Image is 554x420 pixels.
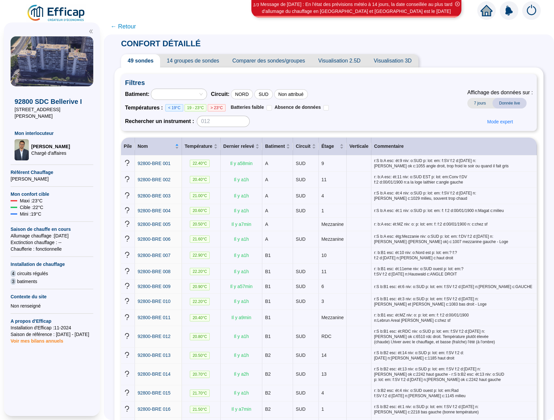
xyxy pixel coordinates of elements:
span: 19 - 23°C [185,104,207,111]
th: Température [182,138,221,155]
span: SUD [296,208,306,213]
span: Saison de référence : [DATE] - [DATE] [11,331,93,338]
span: Cible : 22 °C [20,204,43,211]
span: r:S b:A esc: étg:Mezzanie niv: o:SUD p: lot: em: f:DV f:2 d:[DATE] n:[PERSON_NAME] ([PERSON_NAME]... [374,234,534,244]
span: 92800-BRE 013 [138,353,171,358]
a: 92800-BRE 003 [138,192,171,199]
span: Mezzanine [321,315,344,320]
span: CONFORT DÉTAILLÉ [114,39,207,48]
span: question [124,314,131,321]
span: circuits régulés [17,270,48,277]
a: 92800-BRE 016 [138,406,171,413]
span: Batiment : [125,90,149,98]
span: r: b:B2 esc: ét:4 niv: o:SUD ouest p: lot: em:Rad f:SV f:2 d:[DATE] n:[PERSON_NAME] c:1145 milieu [374,388,534,399]
span: question [124,389,131,396]
span: Pile [124,144,132,149]
div: SUD [254,89,273,99]
span: Batiment [265,143,285,150]
a: 92800-BRE 011 [138,314,171,321]
span: SUD [296,353,306,358]
span: 13 [321,371,327,377]
span: r:S b:B2 esc: ét:13 niv: o:SUD p: lot: em: f:SV f:2 d:[DATE] n:[PERSON_NAME] ok c:2242 haut gauch... [374,366,534,382]
span: 4 [321,193,324,198]
span: SUD [296,269,306,274]
span: Il y a 1 h [234,299,249,304]
span: 4 [321,390,324,396]
span: Il y a 1 h [234,269,249,274]
span: r:S b:A esc: ét:1 niv: o:SUD p: lot: em: f: f:2 d:00/01/1900 n:Magat c:milieu [374,208,534,213]
span: Température [185,143,212,150]
span: 4 [11,270,16,277]
span: Allumage chauffage : [DATE] [11,232,93,239]
input: 012 [197,116,250,127]
th: Dernier relevé [221,138,262,155]
span: Il y a 9 min [232,315,251,320]
span: Batteries faible [231,105,264,110]
span: 92800-BRE 014 [138,371,171,377]
span: Installation d'Efficap : 11-2024 [11,324,93,331]
span: Il y a 1 h [234,334,249,339]
span: close-circle [455,2,460,6]
span: B1 [265,299,271,304]
span: Il y a 1 h [234,177,249,182]
span: A [265,222,268,227]
span: 92800-BRE 001 [138,161,171,166]
span: Donnée live [492,98,527,108]
span: 1 [321,406,324,412]
th: Circuit [293,138,319,155]
span: Mezzanine [321,222,344,227]
a: 92800-BRE 013 [138,352,171,359]
div: Message de [DATE] : En l'état des prévisions météo à 14 jours, la date conseillée au plus tard d'... [252,1,460,15]
span: Il y a 2 h [234,371,249,377]
th: Commentaire [371,138,537,155]
span: question [124,352,131,358]
a: 92800-BRE 009 [138,283,171,290]
span: Chargé d'affaires [31,150,70,156]
span: Il y a 1 h [234,390,249,396]
span: 20.90 °C [190,283,210,290]
span: < 19°C [165,104,183,111]
span: question [124,298,131,305]
span: 7 jours [467,98,492,108]
span: r: b:A esc: ét:MZ niv: o: p: lot: em: f: f:2 d:00/01/1900 n: c:chez sf [374,222,534,227]
span: Il y a 58 min [230,161,253,166]
span: Il y a 1 h [234,193,249,198]
span: r:S b:A esc: ét:4 niv: o:SUD p: lot: em: f:SV f:2 d:[DATE] n:[PERSON_NAME] c:1029 milieu, souvent... [374,190,534,201]
span: SUD [296,390,306,396]
span: r: b:A esc: ét:11 niv: o:SUD EST p: lot: em:Conv f:DV f:2 d:00/01/1900 n:a la loge laithier c:ang... [374,174,534,185]
span: 20.50 °C [190,352,210,359]
span: 3 [321,299,324,304]
span: Il y a 7 min [232,406,251,412]
span: B2 [265,371,271,377]
span: Il y a 57 min [230,284,253,289]
span: 92800-BRE 007 [138,253,171,258]
span: Maxi : 23 °C [20,197,43,204]
span: 92800-BRE 005 [138,222,171,227]
span: 92800-BRE 006 [138,236,171,242]
span: Mini : 19 °C [20,211,41,217]
span: Visualisation 2.5D [312,54,367,67]
th: Nom [135,138,182,155]
a: 92800-BRE 008 [138,268,171,275]
span: 3 [11,278,16,285]
span: Nom [138,143,174,150]
span: A [265,208,268,213]
span: 20.80 °C [190,333,210,340]
span: question [124,192,131,199]
span: Mode expert [487,118,513,125]
span: Circuit [296,143,310,150]
span: SUD [296,406,306,412]
span: Circuit : [211,90,230,98]
span: 22.40 °C [190,160,210,167]
span: 92800-BRE 004 [138,208,171,213]
span: Absence de données [275,105,321,110]
th: Batiment [262,138,293,155]
span: B1 [265,334,271,339]
span: question [124,176,131,183]
span: 21.60 °C [190,235,210,243]
span: Affichage des données sur : [467,89,533,97]
span: Dernier relevé [223,143,254,150]
span: question [124,333,131,340]
span: question [124,251,131,258]
span: 49 sondes [121,54,160,67]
